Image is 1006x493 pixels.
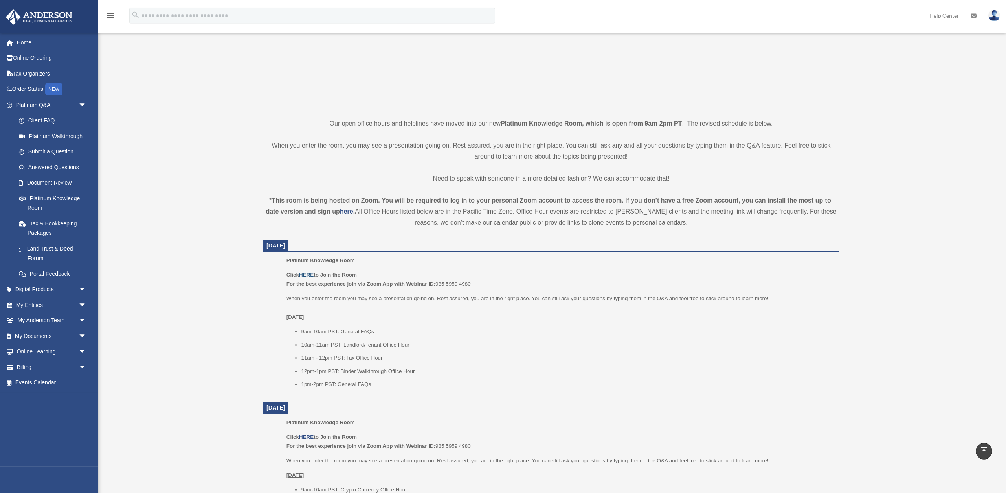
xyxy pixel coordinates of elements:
img: Anderson Advisors Platinum Portal [4,9,75,25]
a: Platinum Walkthrough [11,128,98,144]
a: Online Learningarrow_drop_down [6,344,98,360]
li: 11am - 12pm PST: Tax Office Hour [301,353,833,363]
b: For the best experience join via Zoom App with Webinar ID: [286,443,435,449]
a: Document Review [11,175,98,191]
strong: *This room is being hosted on Zoom. You will be required to log in to your personal Zoom account ... [266,197,833,215]
span: [DATE] [266,404,285,411]
a: My Entitiesarrow_drop_down [6,297,98,313]
i: search [131,11,140,19]
a: Tax Organizers [6,66,98,81]
a: Portal Feedback [11,266,98,282]
span: arrow_drop_down [79,328,94,344]
p: Need to speak with someone in a more detailed fashion? We can accommodate that! [263,173,839,184]
strong: Platinum Knowledge Room, which is open from 9am-2pm PT [501,120,682,127]
a: menu [106,14,116,20]
span: Platinum Knowledge Room [286,419,355,425]
span: arrow_drop_down [79,359,94,375]
a: Client FAQ [11,113,98,129]
a: HERE [299,272,314,278]
a: My Anderson Teamarrow_drop_down [6,313,98,329]
a: Order StatusNEW [6,81,98,98]
div: All Office Hours listed below are in the Pacific Time Zone. Office Hour events are restricted to ... [263,195,839,228]
b: Click to Join the Room [286,272,357,278]
a: Online Ordering [6,50,98,66]
a: Answered Questions [11,159,98,175]
i: menu [106,11,116,20]
span: arrow_drop_down [79,297,94,313]
span: arrow_drop_down [79,282,94,298]
p: Our open office hours and helplines have moved into our new ! The revised schedule is below. [263,118,839,129]
b: Click to Join the Room [286,434,357,440]
a: Platinum Q&Aarrow_drop_down [6,97,98,113]
u: [DATE] [286,472,304,478]
li: 12pm-1pm PST: Binder Walkthrough Office Hour [301,367,833,376]
a: Platinum Knowledge Room [11,190,94,216]
div: NEW [45,83,62,95]
b: For the best experience join via Zoom App with Webinar ID: [286,281,435,287]
a: Billingarrow_drop_down [6,359,98,375]
a: Land Trust & Deed Forum [11,241,98,266]
li: 1pm-2pm PST: General FAQs [301,380,833,389]
span: arrow_drop_down [79,344,94,360]
p: 985 5959 4980 [286,270,833,289]
strong: . [353,208,355,215]
span: arrow_drop_down [79,313,94,329]
u: [DATE] [286,314,304,320]
span: arrow_drop_down [79,97,94,113]
span: [DATE] [266,242,285,249]
img: User Pic [988,10,1000,21]
p: When you enter the room you may see a presentation going on. Rest assured, you are in the right p... [286,456,833,465]
a: Digital Productsarrow_drop_down [6,282,98,297]
a: here [340,208,353,215]
a: Submit a Question [11,144,98,160]
p: When you enter the room, you may see a presentation going on. Rest assured, you are in the right ... [263,140,839,162]
a: Home [6,35,98,50]
a: vertical_align_top [976,443,992,460]
a: HERE [299,434,314,440]
p: 985 5959 4980 [286,432,833,451]
a: Events Calendar [6,375,98,391]
li: 10am-11am PST: Landlord/Tenant Office Hour [301,340,833,350]
li: 9am-10am PST: General FAQs [301,327,833,336]
span: Platinum Knowledge Room [286,257,355,263]
a: Tax & Bookkeeping Packages [11,216,98,241]
p: When you enter the room you may see a presentation going on. Rest assured, you are in the right p... [286,294,833,322]
a: My Documentsarrow_drop_down [6,328,98,344]
i: vertical_align_top [979,446,989,456]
